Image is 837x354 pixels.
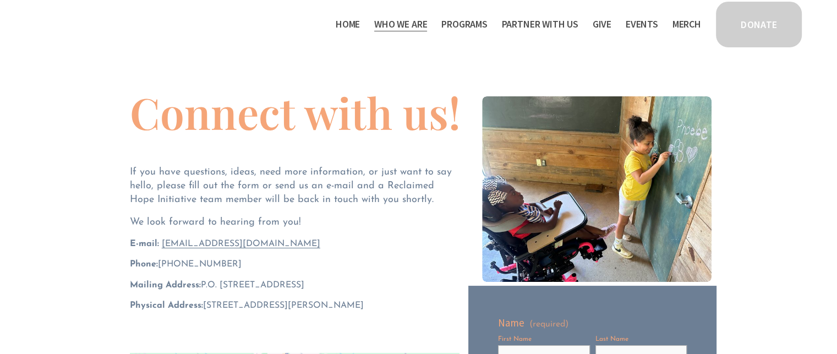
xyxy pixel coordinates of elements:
span: Who We Are [374,17,427,32]
span: Name [498,315,524,330]
a: folder dropdown [374,15,427,33]
strong: Phone: [130,260,158,269]
div: Last Name [595,335,687,345]
a: folder dropdown [441,15,488,33]
span: Partner With Us [502,17,578,32]
span: (required) [529,320,568,329]
a: Home [336,15,360,33]
a: Events [626,15,658,33]
div: First Name [498,335,590,345]
span: P.O. [STREET_ADDRESS] [130,281,304,290]
span: If you have questions, ideas, need more information, or just want to say hello, please fill out t... [130,167,455,205]
a: Merch [672,15,701,33]
a: [EMAIL_ADDRESS][DOMAIN_NAME] [162,239,320,248]
a: folder dropdown [502,15,578,33]
strong: Mailing Address: [130,281,201,290]
span: We look forward to hearing from you! [130,217,301,227]
a: Give [593,15,611,33]
strong: E-mail: [130,239,159,248]
span: Programs [441,17,488,32]
span: [STREET_ADDRESS][PERSON_NAME] [130,301,364,310]
span: ‪[PHONE_NUMBER]‬ [130,260,242,269]
h1: Connect with us! [130,91,461,134]
strong: Physical Address: [130,301,203,310]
